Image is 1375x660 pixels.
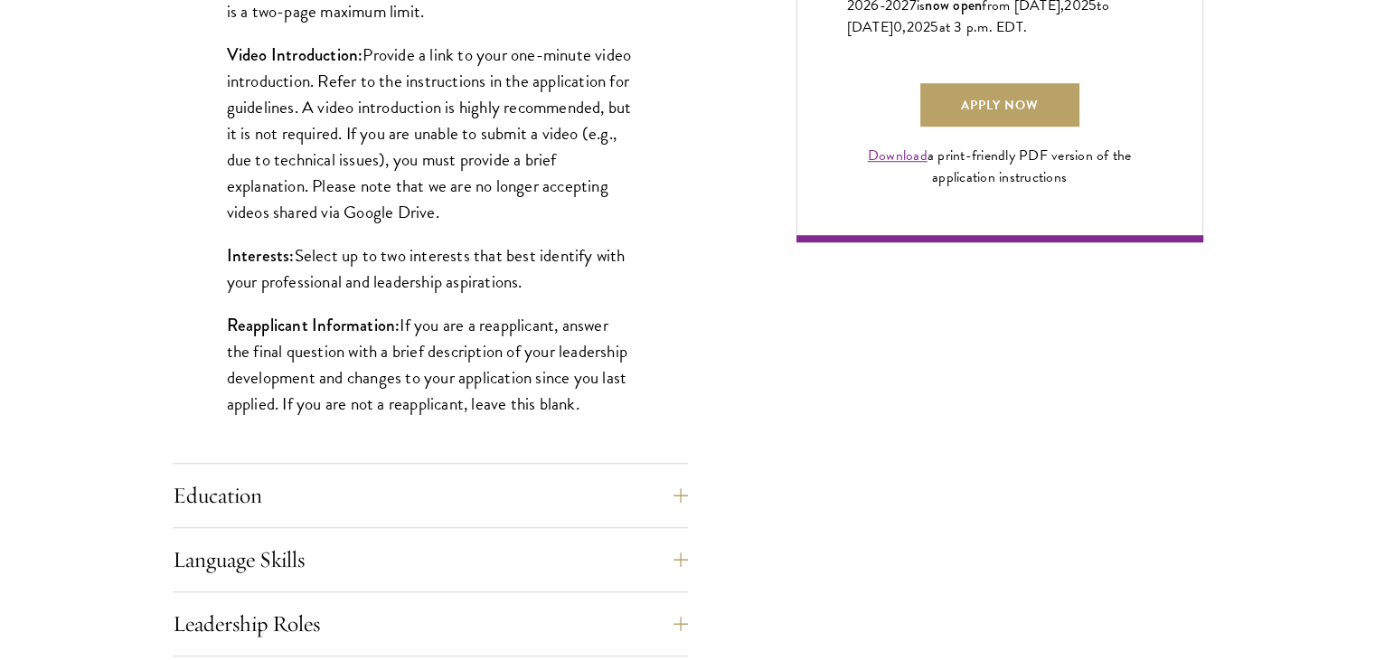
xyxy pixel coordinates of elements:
[227,312,634,417] p: If you are a reapplicant, answer the final question with a brief description of your leadership d...
[907,16,931,38] span: 202
[868,145,928,166] a: Download
[227,42,634,225] p: Provide a link to your one-minute video introduction. Refer to the instructions in the applicatio...
[920,83,1079,127] a: Apply Now
[893,16,902,38] span: 0
[173,474,688,517] button: Education
[902,16,906,38] span: ,
[847,145,1153,188] div: a print-friendly PDF version of the application instructions
[173,602,688,646] button: Leadership Roles
[227,243,295,268] strong: Interests:
[173,538,688,581] button: Language Skills
[930,16,938,38] span: 5
[939,16,1028,38] span: at 3 p.m. EDT.
[227,313,400,337] strong: Reapplicant Information:
[227,42,363,67] strong: Video Introduction:
[227,242,634,295] p: Select up to two interests that best identify with your professional and leadership aspirations.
